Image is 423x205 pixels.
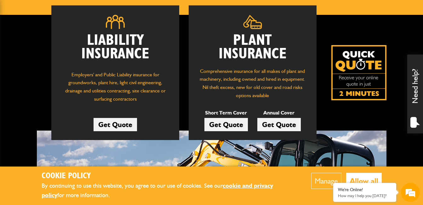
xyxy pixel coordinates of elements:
[407,55,423,133] div: Need help?
[103,3,118,18] div: Minimize live chat window
[61,71,170,106] p: Employers' and Public Liability insurance for groundworks, plant hire, light civil engineering, d...
[198,67,307,99] p: Comprehensive insurance for all makes of plant and machinery, including owned and hired in equipm...
[331,45,386,100] img: Quick Quote
[33,35,106,44] div: Chat with us now
[8,114,115,154] textarea: Type your message and hit 'Enter'
[61,34,170,64] h2: Liability Insurance
[257,118,301,131] a: Get Quote
[42,182,273,199] a: cookie and privacy policy
[338,187,392,192] div: We're Online!
[42,171,292,181] h2: Cookie Policy
[11,35,26,44] img: d_20077148190_company_1631870298795_20077148190
[198,34,307,61] h2: Plant Insurance
[338,193,392,198] p: How may I help you today?
[8,58,115,72] input: Enter your last name
[8,96,115,109] input: Enter your phone number
[346,173,382,189] button: Allow all
[204,109,248,117] p: Short Term Cover
[86,160,114,168] em: Start Chat
[94,118,137,131] a: Get Quote
[311,173,341,189] button: Manage
[331,45,386,100] a: Get your insurance quote isn just 2-minutes
[204,118,248,131] a: Get Quote
[8,77,115,91] input: Enter your email address
[257,109,301,117] p: Annual Cover
[42,181,292,200] p: By continuing to use this website, you agree to our use of cookies. See our for more information.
